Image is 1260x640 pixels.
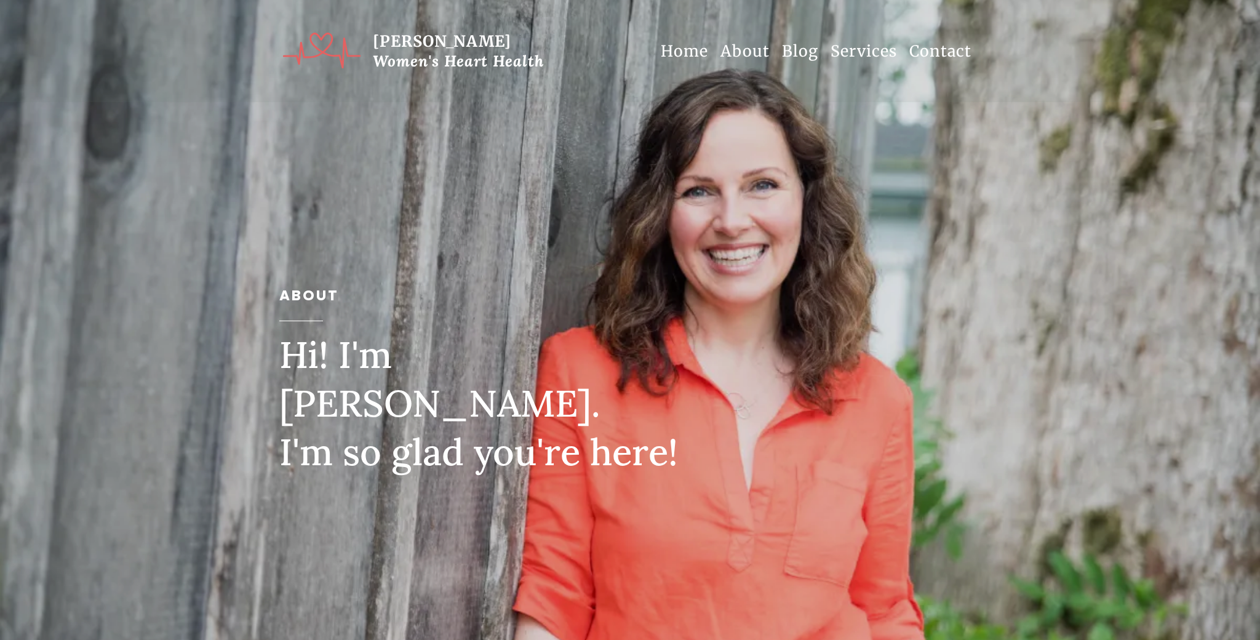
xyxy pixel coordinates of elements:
[903,33,978,70] a: Contact
[279,286,339,305] span: ABOUT
[373,51,544,71] span: Women's Heart Health
[824,33,903,70] a: Services
[279,428,678,475] span: I'm so glad you're here!
[776,33,824,70] a: Blog
[282,28,362,74] img: Brand Logo
[373,31,511,51] strong: [PERSON_NAME]
[655,33,714,70] a: Home
[714,33,776,70] a: About
[279,331,600,426] span: Hi! I'm [PERSON_NAME].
